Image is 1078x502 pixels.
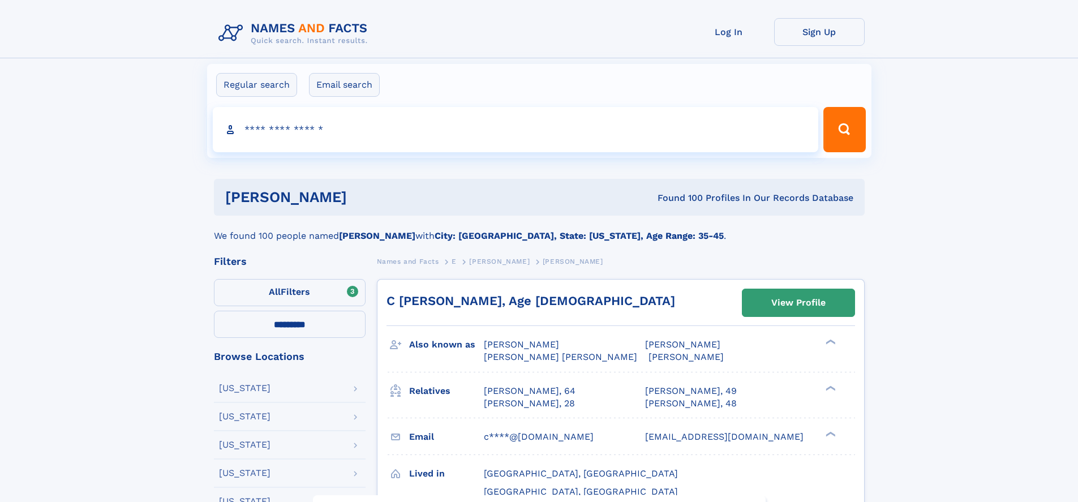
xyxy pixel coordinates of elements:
[645,431,804,442] span: [EMAIL_ADDRESS][DOMAIN_NAME]
[386,294,675,308] a: C [PERSON_NAME], Age [DEMOGRAPHIC_DATA]
[771,290,826,316] div: View Profile
[409,335,484,354] h3: Also known as
[484,385,575,397] a: [PERSON_NAME], 64
[645,397,737,410] a: [PERSON_NAME], 48
[309,73,380,97] label: Email search
[742,289,854,316] a: View Profile
[216,73,297,97] label: Regular search
[214,279,366,306] label: Filters
[435,230,724,241] b: City: [GEOGRAPHIC_DATA], State: [US_STATE], Age Range: 35-45
[219,412,270,421] div: [US_STATE]
[213,107,819,152] input: search input
[214,18,377,49] img: Logo Names and Facts
[452,254,457,268] a: E
[484,339,559,350] span: [PERSON_NAME]
[823,430,836,437] div: ❯
[409,381,484,401] h3: Relatives
[214,216,865,243] div: We found 100 people named with .
[452,258,457,265] span: E
[484,468,678,479] span: [GEOGRAPHIC_DATA], [GEOGRAPHIC_DATA]
[269,286,281,297] span: All
[339,230,415,241] b: [PERSON_NAME]
[377,254,439,268] a: Names and Facts
[502,192,853,204] div: Found 100 Profiles In Our Records Database
[484,351,637,362] span: [PERSON_NAME] [PERSON_NAME]
[469,254,530,268] a: [PERSON_NAME]
[774,18,865,46] a: Sign Up
[648,351,724,362] span: [PERSON_NAME]
[684,18,774,46] a: Log In
[823,338,836,346] div: ❯
[409,464,484,483] h3: Lived in
[469,258,530,265] span: [PERSON_NAME]
[823,107,865,152] button: Search Button
[219,440,270,449] div: [US_STATE]
[645,339,720,350] span: [PERSON_NAME]
[214,256,366,267] div: Filters
[484,486,678,497] span: [GEOGRAPHIC_DATA], [GEOGRAPHIC_DATA]
[219,384,270,393] div: [US_STATE]
[225,190,503,204] h1: [PERSON_NAME]
[214,351,366,362] div: Browse Locations
[645,385,737,397] a: [PERSON_NAME], 49
[484,397,575,410] a: [PERSON_NAME], 28
[219,469,270,478] div: [US_STATE]
[823,384,836,392] div: ❯
[543,258,603,265] span: [PERSON_NAME]
[409,427,484,447] h3: Email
